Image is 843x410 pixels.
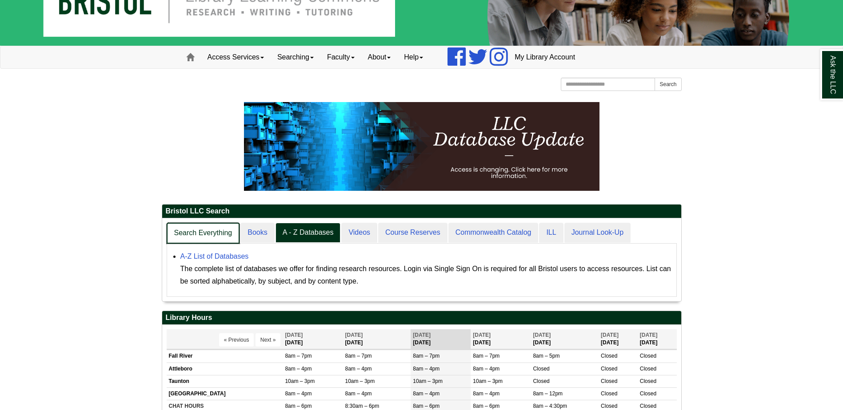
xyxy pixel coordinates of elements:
span: 8am – 4pm [285,366,312,372]
span: 8am – 4pm [413,390,439,397]
a: Access Services [201,46,271,68]
span: 8am – 6pm [285,403,312,409]
a: Help [397,46,430,68]
th: [DATE] [411,329,471,349]
a: Faculty [320,46,361,68]
span: 8am – 7pm [473,353,499,359]
h2: Library Hours [162,311,681,325]
span: Closed [601,390,617,397]
span: Closed [533,378,549,384]
th: [DATE] [471,329,531,349]
span: Closed [601,353,617,359]
span: 8am – 7pm [345,353,372,359]
span: [DATE] [640,332,658,338]
td: Taunton [167,375,283,387]
span: 8am – 7pm [413,353,439,359]
a: My Library Account [508,46,582,68]
a: Journal Look-Up [564,223,631,243]
td: Attleboro [167,363,283,375]
span: 8am – 12pm [533,390,563,397]
span: Closed [640,353,656,359]
span: 8am – 4pm [473,366,499,372]
th: [DATE] [531,329,599,349]
span: [DATE] [473,332,491,338]
button: « Previous [219,333,254,347]
th: [DATE] [343,329,411,349]
span: 10am – 3pm [345,378,375,384]
a: Commonwealth Catalog [448,223,539,243]
span: 8am – 4pm [345,366,372,372]
span: Closed [640,378,656,384]
span: 8:30am – 6pm [345,403,380,409]
a: ILL [539,223,563,243]
th: [DATE] [283,329,343,349]
button: Next » [256,333,281,347]
span: Closed [601,403,617,409]
span: [DATE] [413,332,431,338]
span: Closed [601,378,617,384]
span: 10am – 3pm [413,378,443,384]
th: [DATE] [599,329,638,349]
span: 8am – 5pm [533,353,559,359]
span: 8am – 7pm [285,353,312,359]
span: 10am – 3pm [473,378,503,384]
span: [DATE] [345,332,363,338]
a: A-Z List of Databases [180,252,249,260]
a: Books [240,223,274,243]
img: HTML tutorial [244,102,599,191]
span: 8am – 6pm [473,403,499,409]
a: About [361,46,398,68]
span: 8am – 4pm [345,390,372,397]
a: Searching [271,46,320,68]
a: Videos [341,223,377,243]
span: [DATE] [285,332,303,338]
span: 8am – 4:30pm [533,403,567,409]
div: The complete list of databases we offer for finding research resources. Login via Single Sign On ... [180,263,672,288]
span: 8am – 4pm [413,366,439,372]
span: [DATE] [601,332,619,338]
td: [GEOGRAPHIC_DATA] [167,387,283,400]
td: Fall River [167,350,283,363]
h2: Bristol LLC Search [162,205,681,218]
span: Closed [533,366,549,372]
span: [DATE] [533,332,551,338]
button: Search [655,78,681,91]
a: Search Everything [167,223,240,244]
span: 8am – 4pm [473,390,499,397]
span: Closed [640,390,656,397]
span: 10am – 3pm [285,378,315,384]
a: Course Reserves [378,223,447,243]
th: [DATE] [638,329,677,349]
a: A - Z Databases [276,223,341,243]
span: 8am – 4pm [285,390,312,397]
span: Closed [601,366,617,372]
span: 8am – 6pm [413,403,439,409]
span: Closed [640,403,656,409]
span: Closed [640,366,656,372]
